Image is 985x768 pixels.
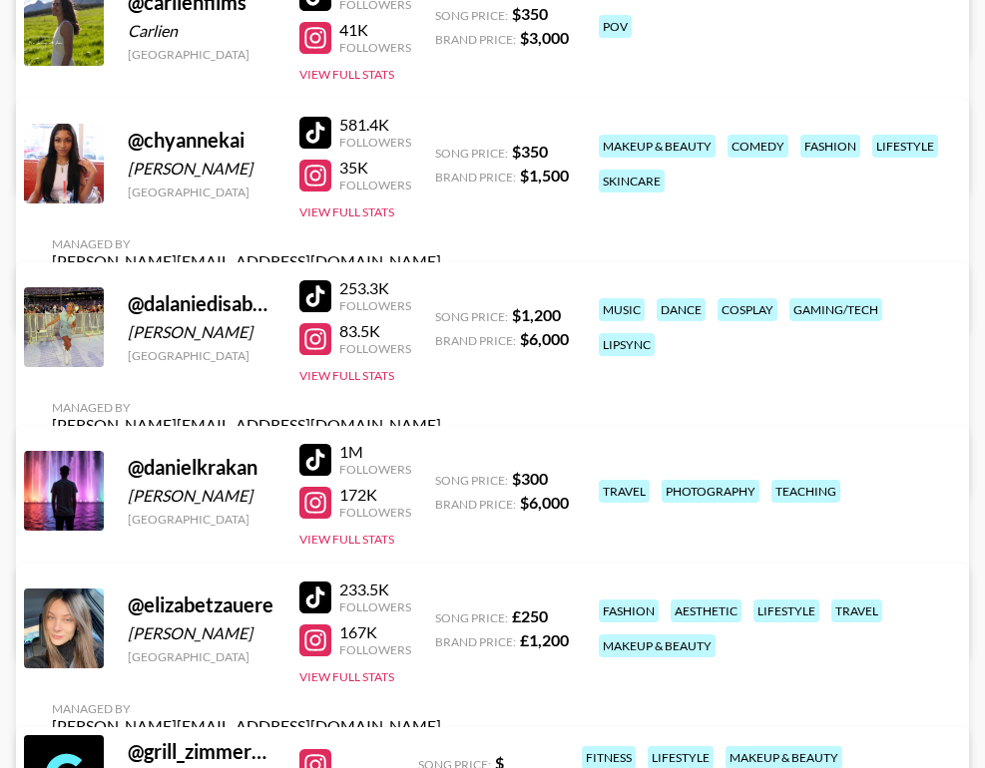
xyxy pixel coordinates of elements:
div: [GEOGRAPHIC_DATA] [128,47,275,62]
div: dance [657,298,706,321]
div: [PERSON_NAME] [128,623,275,643]
button: View Full Stats [299,669,394,684]
div: gaming/tech [789,298,882,321]
button: View Full Stats [299,368,394,383]
div: 253.3K [339,278,411,298]
div: 167K [339,622,411,642]
span: Brand Price: [435,634,516,649]
div: lifestyle [872,135,938,158]
div: Managed By [52,400,441,415]
div: music [599,298,645,321]
div: Followers [339,642,411,657]
div: makeup & beauty [599,634,716,657]
div: fashion [599,599,659,622]
div: comedy [728,135,788,158]
div: lifestyle [753,599,819,622]
strong: $ 350 [512,4,548,23]
div: [PERSON_NAME] [128,486,275,506]
span: Song Price: [435,309,508,324]
span: Song Price: [435,610,508,625]
div: [PERSON_NAME][EMAIL_ADDRESS][DOMAIN_NAME] [52,716,441,736]
div: Followers [339,298,411,313]
span: Song Price: [435,8,508,23]
div: [GEOGRAPHIC_DATA] [128,185,275,199]
div: [GEOGRAPHIC_DATA] [128,512,275,527]
span: Song Price: [435,473,508,488]
strong: $ 6,000 [520,329,569,348]
div: photography [662,480,759,503]
div: Followers [339,178,411,192]
div: Carlien [128,21,275,41]
div: @ elizabetzauere [128,592,275,617]
div: Managed By [52,701,441,716]
span: Brand Price: [435,170,516,185]
button: View Full Stats [299,532,394,547]
span: Brand Price: [435,333,516,348]
div: cosplay [718,298,777,321]
div: Followers [339,341,411,356]
span: Song Price: [435,146,508,161]
div: [PERSON_NAME][EMAIL_ADDRESS][DOMAIN_NAME] [52,251,441,271]
div: pov [599,15,632,38]
strong: $ 350 [512,142,548,161]
div: Followers [339,462,411,477]
div: [PERSON_NAME] [128,322,275,342]
div: Followers [339,40,411,55]
div: @ danielkrakan [128,455,275,480]
div: makeup & beauty [599,135,716,158]
div: fashion [800,135,860,158]
div: 41K [339,20,411,40]
div: @ chyannekai [128,128,275,153]
div: 83.5K [339,321,411,341]
div: travel [831,599,882,622]
div: travel [599,480,650,503]
div: 581.4K [339,115,411,135]
div: 35K [339,158,411,178]
strong: $ 3,000 [520,28,569,47]
div: Followers [339,135,411,150]
div: @ grill_zimmerman [128,739,275,764]
div: @ dalaniedisabato [128,291,275,316]
div: [GEOGRAPHIC_DATA] [128,649,275,664]
button: View Full Stats [299,67,394,82]
strong: £ 250 [512,606,548,625]
span: Brand Price: [435,32,516,47]
strong: £ 1,200 [520,630,569,649]
div: 1M [339,442,411,462]
button: View Full Stats [299,204,394,219]
div: [PERSON_NAME][EMAIL_ADDRESS][DOMAIN_NAME] [52,415,441,435]
div: [GEOGRAPHIC_DATA] [128,348,275,363]
strong: $ 1,200 [512,305,561,324]
strong: $ 1,500 [520,166,569,185]
div: lipsync [599,333,655,356]
div: Managed By [52,236,441,251]
strong: $ 6,000 [520,493,569,512]
div: Followers [339,599,411,614]
div: skincare [599,170,665,192]
div: Followers [339,505,411,520]
span: Brand Price: [435,497,516,512]
strong: $ 300 [512,469,548,488]
div: 233.5K [339,579,411,599]
div: aesthetic [671,599,741,622]
div: 172K [339,485,411,505]
div: [PERSON_NAME] [128,159,275,179]
div: teaching [771,480,840,503]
